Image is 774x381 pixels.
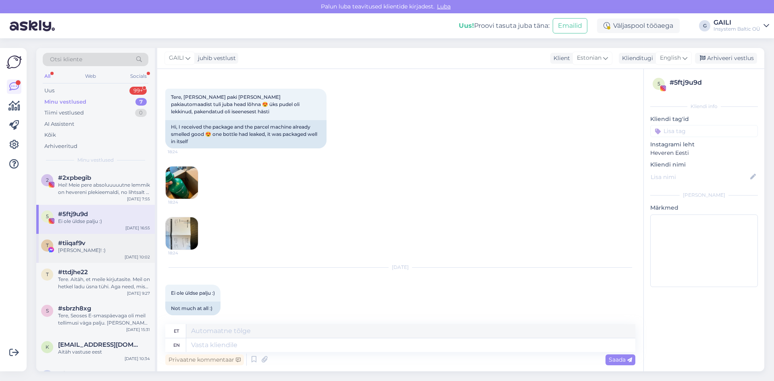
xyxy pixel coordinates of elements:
div: Proovi tasuta juba täna: [459,21,549,31]
div: Not much at all :) [165,302,221,315]
div: Minu vestlused [44,98,86,106]
div: [PERSON_NAME]! :) [58,247,150,254]
div: en [173,338,180,352]
span: 18:24 [168,149,198,155]
p: Märkmed [650,204,758,212]
img: Askly Logo [6,54,22,70]
div: Hei! Meie pere absoluuuuutne lemmik on hevereni plekieemaldi, no lihtsalt ei ole olemas teist nii... [58,181,150,196]
span: #ttdjhe22 [58,269,88,276]
div: [DATE] 10:02 [125,254,150,260]
p: Heveren Eesti [650,149,758,157]
b: Uus! [459,22,474,29]
p: Kliendi nimi [650,160,758,169]
span: kerli.roosinupp@hotmail.com [58,341,142,348]
div: [PERSON_NAME] [650,192,758,199]
div: Web [83,71,98,81]
span: #sbrzh8xg [58,305,91,312]
div: Aitäh vastuse eest [58,348,150,356]
button: Emailid [553,18,587,33]
span: English [660,54,681,62]
span: Minu vestlused [77,156,114,164]
span: k [46,344,49,350]
div: [DATE] 15:31 [126,327,150,333]
img: Attachment [166,217,198,250]
img: Attachment [166,167,198,199]
div: [DATE] 10:34 [125,356,150,362]
span: GAILI [169,54,184,62]
span: Estonian [577,54,601,62]
div: Socials [129,71,148,81]
p: Kliendi tag'id [650,115,758,123]
span: 16:55 [168,316,198,322]
div: [DATE] 16:55 [125,225,150,231]
div: Kliendi info [650,103,758,110]
span: Ei ole üldse palju :) [171,290,215,296]
p: Instagrami leht [650,140,758,149]
span: #fr8r83zz [58,370,88,377]
span: Saada [609,356,632,363]
span: 2 [46,177,49,183]
span: t [46,242,49,248]
div: Tere, Seoses E-smaspäevaga oli meil tellimusi väga palju. [PERSON_NAME] oma kodulehe pealehele li... [58,312,150,327]
span: Luba [435,3,453,10]
span: Tere, [PERSON_NAME] paki [PERSON_NAME] pakiautomaadist tuli juba head lõhna 😍 üks pudel oli lekki... [171,94,301,115]
div: Hi, I received the package and the parcel machine already smelled good 😍 one bottle had leaked, i... [165,120,327,148]
span: 5 [46,213,49,219]
div: 99+ [129,87,147,95]
span: 18:24 [168,199,198,205]
input: Lisa nimi [651,173,749,181]
div: [DATE] [165,264,635,271]
input: Lisa tag [650,125,758,137]
div: Privaatne kommentaar [165,354,244,365]
div: All [43,71,52,81]
div: Kõik [44,131,56,139]
span: Otsi kliente [50,55,82,64]
div: Ei ole üldse palju :) [58,218,150,225]
span: #2xpbegib [58,174,91,181]
div: Tiimi vestlused [44,109,84,117]
div: Klient [550,54,570,62]
span: 18:24 [168,250,198,256]
div: et [174,324,179,338]
span: 5 [657,81,660,87]
span: #5ftj9u9d [58,210,88,218]
div: Tere. Aitäh, et meile kirjutasite. Meil on hetkel ladu üsna tühi. Aga need, mis meil veel alles o... [58,276,150,290]
div: Väljaspool tööaega [597,19,680,33]
span: s [46,308,49,314]
div: 7 [135,98,147,106]
span: #tiiqaf9v [58,239,85,247]
div: Uus [44,87,54,95]
div: Insystem Baltic OÜ [714,26,760,32]
a: GAILIInsystem Baltic OÜ [714,19,769,32]
div: juhib vestlust [195,54,236,62]
div: # 5ftj9u9d [670,78,755,87]
div: [DATE] 9:27 [127,290,150,296]
div: Klienditugi [619,54,653,62]
div: Arhiveeri vestlus [695,53,757,64]
div: Arhiveeritud [44,142,77,150]
div: AI Assistent [44,120,74,128]
div: G [699,20,710,31]
div: 0 [135,109,147,117]
div: GAILI [714,19,760,26]
div: [DATE] 7:55 [127,196,150,202]
span: t [46,271,49,277]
